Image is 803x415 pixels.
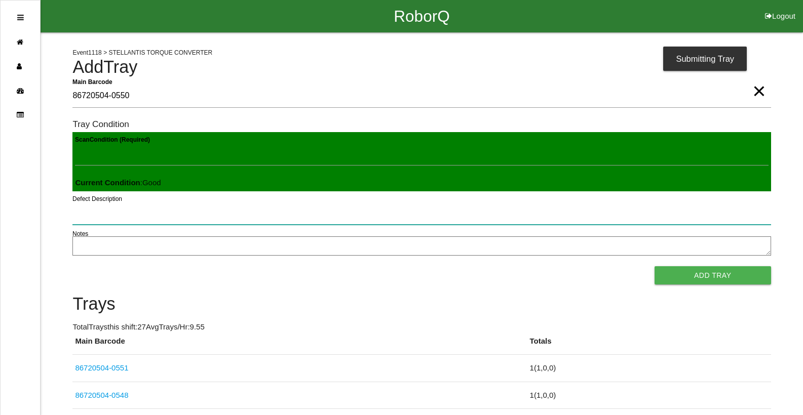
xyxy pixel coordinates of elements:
b: Main Barcode [72,78,112,85]
a: 86720504-0551 [75,363,128,372]
th: Totals [527,336,771,355]
div: Open [17,6,24,30]
th: Main Barcode [72,336,527,355]
div: Submitting Tray [663,47,747,71]
h4: Trays [72,295,771,314]
label: Notes [72,229,88,238]
p: Total Trays this shift: 27 Avg Trays /Hr: 9.55 [72,321,771,333]
a: 86720504-0548 [75,391,128,399]
input: Required [72,85,771,108]
span: Event 1118 > STELLANTIS TORQUE CONVERTER [72,49,212,56]
label: Defect Description [72,194,122,203]
b: Current Condition [75,178,140,187]
td: 1 ( 1 , 0 , 0 ) [527,355,771,382]
h6: Tray Condition [72,119,771,129]
span: : Good [75,178,161,187]
button: Add Tray [655,266,771,284]
h4: Add Tray [72,58,771,77]
span: Clear Input [752,71,766,91]
td: 1 ( 1 , 0 , 0 ) [527,382,771,409]
b: Scan Condition (Required) [75,136,150,143]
